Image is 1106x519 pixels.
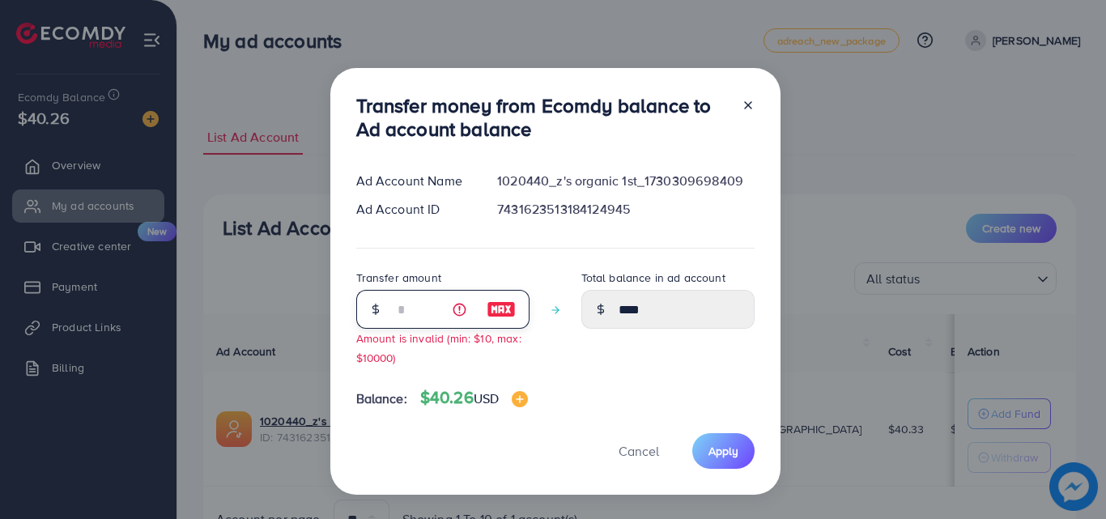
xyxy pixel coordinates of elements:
button: Cancel [598,433,679,468]
label: Transfer amount [356,270,441,286]
div: 1020440_z's organic 1st_1730309698409 [484,172,767,190]
small: Amount is invalid (min: $10, max: $10000) [356,330,521,364]
div: Ad Account Name [343,172,485,190]
span: Cancel [619,442,659,460]
span: Apply [708,443,738,459]
div: 7431623513184124945 [484,200,767,219]
button: Apply [692,433,755,468]
h3: Transfer money from Ecomdy balance to Ad account balance [356,94,729,141]
img: image [512,391,528,407]
h4: $40.26 [420,388,528,408]
span: Balance: [356,389,407,408]
img: image [487,300,516,319]
span: USD [474,389,499,407]
div: Ad Account ID [343,200,485,219]
label: Total balance in ad account [581,270,725,286]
